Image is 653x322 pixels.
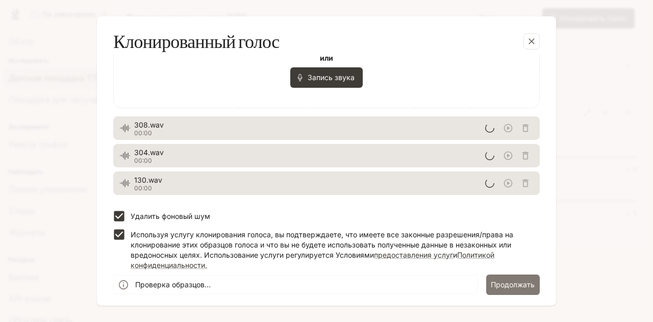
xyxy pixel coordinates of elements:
[131,230,513,259] font: Используя услугу клонирования голоса, вы подтверждаете, что имеете все законные разрешения/права ...
[453,251,457,259] font: и
[131,212,210,220] font: Удалить фоновый шум
[491,280,535,289] font: Продолжать
[135,280,211,289] font: Проверка образцов...
[134,148,164,157] font: 304.wav
[374,251,453,259] a: предоставления услуг
[134,157,152,164] font: 00:00
[134,120,164,129] font: 308.wav
[131,251,494,269] a: Политикой конфиденциальности.
[134,184,152,192] font: 00:00
[290,67,363,88] button: Запись звука
[486,275,540,295] button: Продолжать
[134,129,152,137] font: 00:00
[134,176,162,184] font: 130.wav
[320,54,333,62] font: или
[308,73,355,82] font: Запись звука
[113,29,280,53] font: Клонированный голос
